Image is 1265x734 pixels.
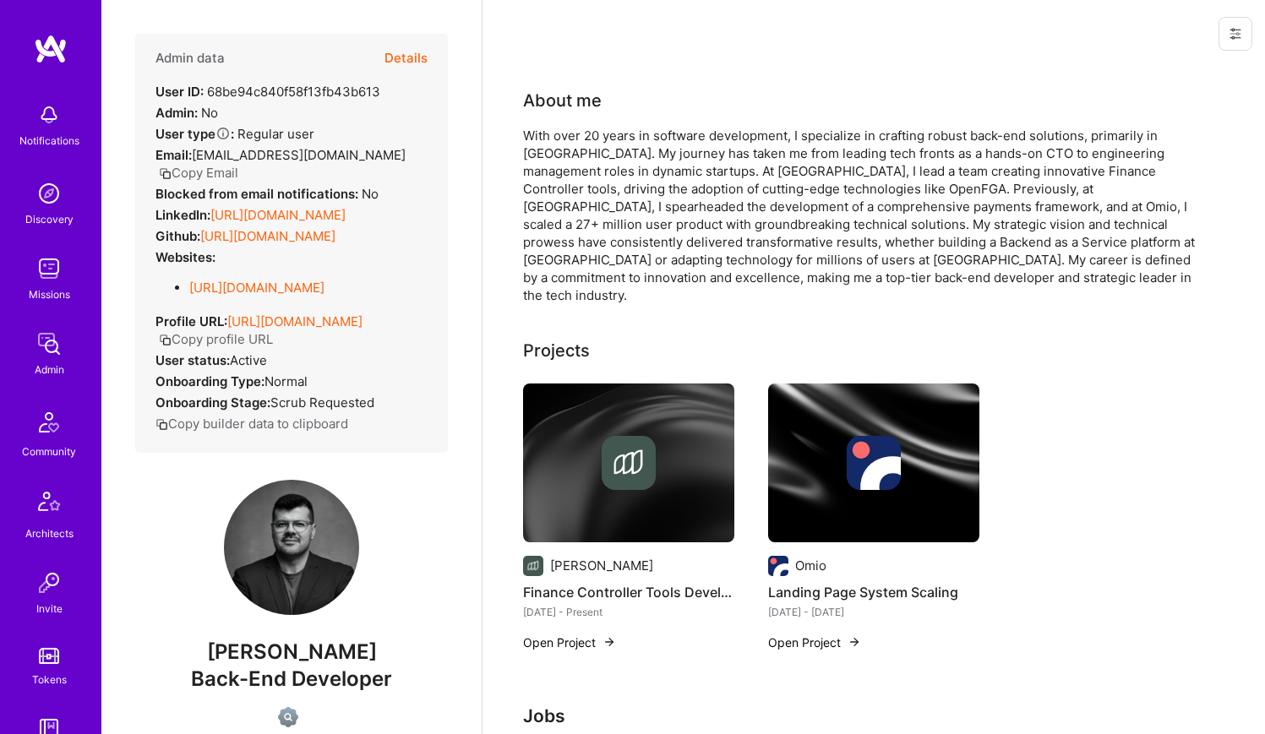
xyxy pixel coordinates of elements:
button: Copy Email [159,164,238,182]
h3: Jobs [523,705,1224,726]
h4: Finance Controller Tools Development [523,581,734,603]
img: Community [29,402,69,443]
div: Admin [35,361,64,378]
a: [URL][DOMAIN_NAME] [210,207,346,223]
i: icon Copy [159,167,172,180]
div: Projects [523,338,590,363]
button: Details [384,34,428,83]
div: Missions [29,285,70,303]
img: Company logo [768,556,788,576]
strong: Onboarding Type: [155,373,264,389]
img: Invite [32,566,66,600]
i: icon Copy [159,334,172,346]
img: Not Scrubbed [278,707,298,727]
a: [URL][DOMAIN_NAME] [200,228,335,244]
button: Copy profile URL [159,330,273,348]
div: No [155,185,379,203]
strong: Websites: [155,249,215,265]
span: Back-End Developer [191,666,392,691]
img: cover [768,383,979,542]
span: [EMAIL_ADDRESS][DOMAIN_NAME] [192,147,406,163]
img: bell [32,98,66,132]
strong: User ID: [155,84,204,100]
span: normal [264,373,308,389]
a: [URL][DOMAIN_NAME] [189,280,324,296]
strong: Onboarding Stage: [155,394,270,410]
img: cover [523,383,734,542]
span: [PERSON_NAME] [135,639,448,665]
strong: Github: [155,228,200,244]
div: [PERSON_NAME] [550,557,653,574]
h4: Landing Page System Scaling [768,581,979,603]
button: Open Project [768,633,861,651]
strong: Email: [155,147,192,163]
img: teamwork [32,252,66,285]
div: Tokens [32,671,67,688]
button: Open Project [523,633,616,651]
div: With over 20 years in software development, I specialize in crafting robust back-end solutions, p... [523,127,1199,304]
img: arrow-right [848,635,861,649]
img: discovery [32,177,66,210]
div: Regular user [155,125,314,143]
img: Company logo [523,556,543,576]
strong: User status: [155,352,230,368]
div: Discovery [25,210,74,228]
strong: Blocked from email notifications: [155,186,362,202]
strong: User type : [155,126,234,142]
div: About me [523,88,602,113]
span: Active [230,352,267,368]
strong: Profile URL: [155,313,227,329]
div: 68be94c840f58f13fb43b613 [155,83,380,101]
img: logo [34,34,68,64]
i: Help [215,126,231,141]
div: Invite [36,600,63,617]
img: admin teamwork [32,327,66,361]
div: [DATE] - Present [523,603,734,621]
a: [URL][DOMAIN_NAME] [227,313,363,329]
strong: LinkedIn: [155,207,210,223]
span: Scrub Requested [270,394,374,410]
img: Company logo [602,436,656,490]
div: [DATE] - [DATE] [768,603,979,621]
img: User Avatar [224,480,359,615]
button: Copy builder data to clipboard [155,415,348,432]
div: No [155,104,218,122]
div: Notifications [19,132,79,150]
img: Company logo [847,436,901,490]
i: icon Copy [155,418,168,431]
div: Omio [795,557,826,574]
div: Community [22,443,76,460]
img: tokens [39,648,59,664]
img: Architects [29,484,69,525]
h4: Admin data [155,51,225,66]
div: Architects [25,525,74,542]
strong: Admin: [155,105,198,121]
img: arrow-right [603,635,616,649]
